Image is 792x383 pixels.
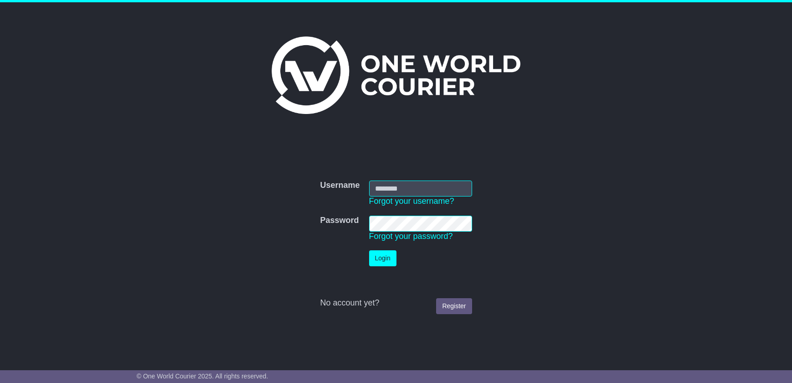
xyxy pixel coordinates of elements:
[369,197,454,206] a: Forgot your username?
[436,298,472,314] a: Register
[369,250,396,266] button: Login
[320,298,472,308] div: No account yet?
[320,216,359,226] label: Password
[137,373,268,380] span: © One World Courier 2025. All rights reserved.
[272,36,520,114] img: One World
[369,232,453,241] a: Forgot your password?
[320,181,360,191] label: Username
